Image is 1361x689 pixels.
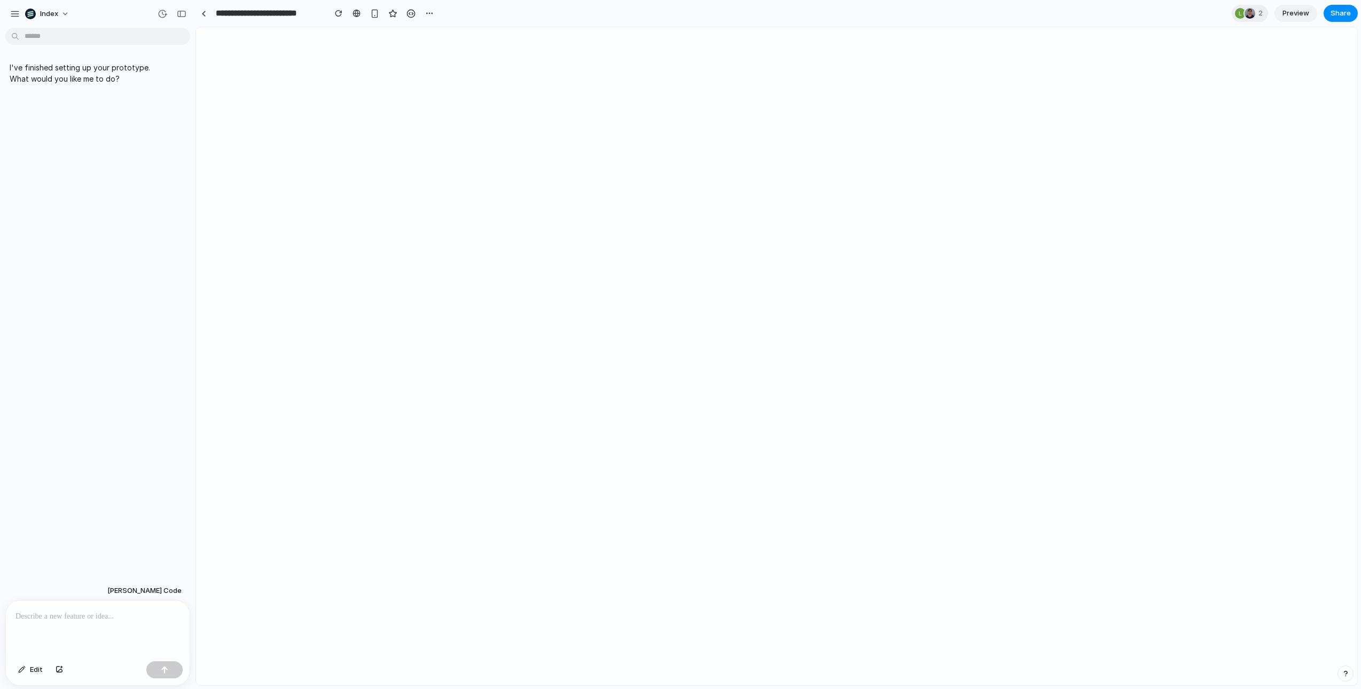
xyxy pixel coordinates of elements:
[107,585,182,596] span: [PERSON_NAME] Code
[1258,8,1266,19] span: 2
[13,661,48,678] button: Edit
[1232,5,1268,22] div: 2
[40,9,58,19] span: Index
[21,5,75,22] button: Index
[1331,8,1351,19] span: Share
[30,664,43,675] span: Edit
[1282,8,1309,19] span: Preview
[10,62,152,84] p: I've finished setting up your prototype. What would you like me to do?
[1274,5,1317,22] a: Preview
[1324,5,1358,22] button: Share
[104,581,185,600] button: [PERSON_NAME] Code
